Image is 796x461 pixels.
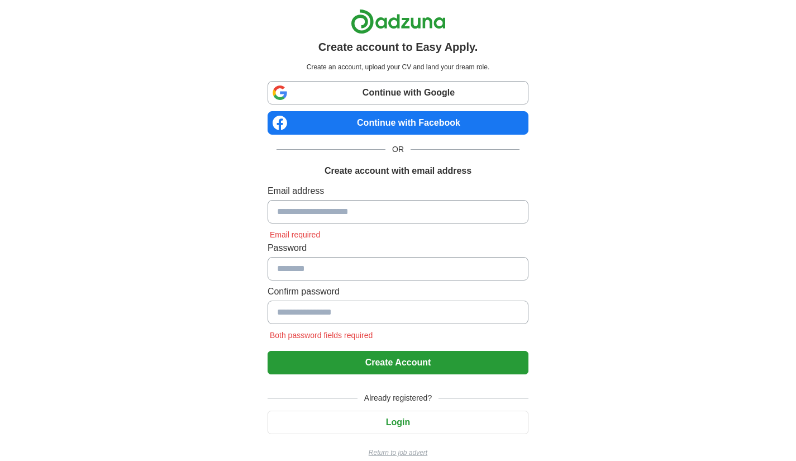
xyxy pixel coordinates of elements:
[268,351,528,374] button: Create Account
[268,241,528,255] label: Password
[268,285,528,298] label: Confirm password
[358,392,438,404] span: Already registered?
[270,62,526,72] p: Create an account, upload your CV and land your dream role.
[351,9,446,34] img: Adzuna logo
[268,81,528,104] a: Continue with Google
[268,417,528,427] a: Login
[385,144,411,155] span: OR
[268,448,528,458] a: Return to job advert
[268,111,528,135] a: Continue with Facebook
[318,39,478,55] h1: Create account to Easy Apply.
[268,230,322,239] span: Email required
[268,184,528,198] label: Email address
[268,411,528,434] button: Login
[268,331,375,340] span: Both password fields required
[325,164,471,178] h1: Create account with email address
